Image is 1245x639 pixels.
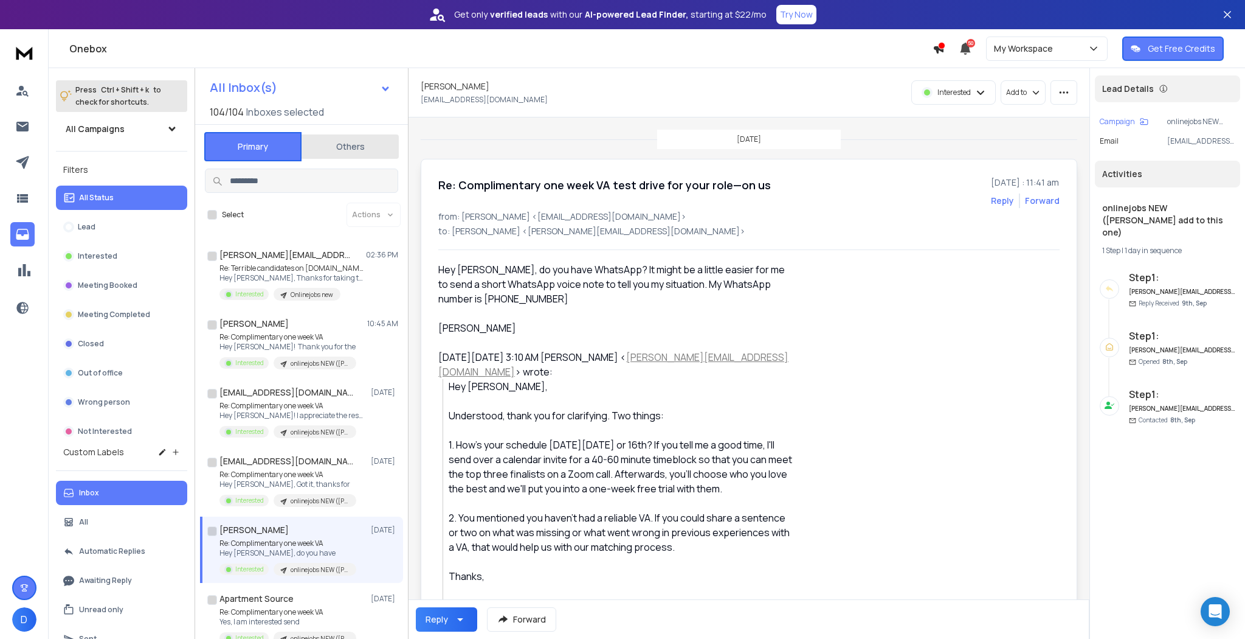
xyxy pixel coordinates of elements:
[78,251,117,261] p: Interested
[235,358,264,368] p: Interested
[1139,299,1207,308] p: Reply Received
[421,95,548,105] p: [EMAIL_ADDRESS][DOMAIN_NAME]
[75,84,161,108] p: Press to check for shortcuts.
[454,9,767,21] p: Get only with our starting at $22/mo
[302,133,399,160] button: Others
[416,607,477,632] button: Reply
[937,88,971,97] p: Interested
[371,594,398,604] p: [DATE]
[421,80,489,93] h1: [PERSON_NAME]
[219,617,356,627] p: Yes, I am interested send
[79,546,145,556] p: Automatic Replies
[1102,202,1233,239] h1: onlinejobs NEW ([PERSON_NAME] add to this one)
[449,569,793,584] div: Thanks,
[56,161,187,178] h3: Filters
[210,82,277,94] h1: All Inbox(s)
[219,524,289,536] h1: [PERSON_NAME]
[79,517,88,527] p: All
[210,105,244,119] span: 104 / 104
[991,176,1060,189] p: [DATE] : 11:41 am
[79,605,123,615] p: Unread only
[449,379,793,394] div: Hey [PERSON_NAME],
[219,548,356,558] p: Hey [PERSON_NAME], do you have
[1102,245,1120,256] span: 1 Step
[78,222,95,232] p: Lead
[994,43,1058,55] p: My Workspace
[449,408,793,423] div: Understood, thank you for clarifying. Two things:
[219,480,356,489] p: Hey [PERSON_NAME], Got it, thanks for
[585,9,688,21] strong: AI-powered Lead Finder,
[371,388,398,397] p: [DATE]
[1129,404,1235,413] h6: [PERSON_NAME][EMAIL_ADDRESS][DOMAIN_NAME]
[367,319,398,329] p: 10:45 AM
[1095,161,1240,187] div: Activities
[438,262,793,335] div: Hey [PERSON_NAME], do you have WhatsApp? It might be a little easier for me to send a short Whats...
[222,210,244,220] label: Select
[1129,287,1235,296] h6: [PERSON_NAME][EMAIL_ADDRESS][DOMAIN_NAME]
[12,41,36,64] img: logo
[219,318,289,330] h1: [PERSON_NAME]
[291,497,349,506] p: onlinejobs NEW ([PERSON_NAME] add to this one)
[490,9,548,21] strong: verified leads
[449,438,793,496] div: 1. How's your schedule [DATE][DATE] or 16th? If you tell me a good time, I'll send over a calenda...
[291,359,349,368] p: onlinejobs NEW ([PERSON_NAME] add to this one)
[235,427,264,436] p: Interested
[1122,37,1224,61] button: Get Free Credits
[1139,416,1195,425] p: Contacted
[219,264,365,273] p: Re: Terrible candidates on [DOMAIN_NAME]
[1182,299,1207,307] span: 9th, Sep
[56,302,187,327] button: Meeting Completed
[1102,246,1233,256] div: |
[438,176,771,194] h1: Re: Complimentary one week VA test drive for your role—on us
[219,386,353,399] h1: [EMAIL_ADDRESS][DOMAIN_NAME]
[371,525,398,535] p: [DATE]
[12,607,36,632] span: D
[56,332,187,356] button: Closed
[1201,597,1230,626] div: Open Intercom Messenger
[78,310,150,319] p: Meeting Completed
[69,41,933,56] h1: Onebox
[56,510,187,534] button: All
[79,576,132,585] p: Awaiting Reply
[56,419,187,444] button: Not Interested
[776,5,816,24] button: Try Now
[967,39,975,47] span: 50
[78,427,132,436] p: Not Interested
[1100,117,1135,127] p: Campaign
[56,215,187,239] button: Lead
[1129,329,1235,343] h6: Step 1 :
[438,350,793,379] div: [DATE][DATE] 3:10 AM [PERSON_NAME] < > wrote:
[235,565,264,574] p: Interested
[1129,387,1235,402] h6: Step 1 :
[235,496,264,505] p: Interested
[1006,88,1027,97] p: Add to
[438,225,1060,237] p: to: [PERSON_NAME] <[PERSON_NAME][EMAIL_ADDRESS][DOMAIN_NAME]>
[56,390,187,414] button: Wrong person
[780,9,813,21] p: Try Now
[1125,245,1182,256] span: 1 day in sequence
[449,598,793,613] div: [PERSON_NAME]
[219,455,353,467] h1: [EMAIL_ADDRESS][DOMAIN_NAME]
[79,488,99,498] p: Inbox
[1167,136,1235,146] p: [EMAIL_ADDRESS][DOMAIN_NAME]
[1170,416,1195,424] span: 8th, Sep
[1129,270,1235,285] h6: Step 1 :
[78,281,137,290] p: Meeting Booked
[1129,346,1235,355] h6: [PERSON_NAME][EMAIL_ADDRESS][DOMAIN_NAME]
[1148,43,1215,55] p: Get Free Credits
[438,211,1060,223] p: from: [PERSON_NAME] <[EMAIL_ADDRESS][DOMAIN_NAME]>
[56,598,187,622] button: Unread only
[1100,136,1119,146] p: Email
[219,332,356,342] p: Re: Complimentary one week VA
[56,273,187,298] button: Meeting Booked
[426,613,448,626] div: Reply
[219,470,356,480] p: Re: Complimentary one week VA
[737,134,761,144] p: [DATE]
[79,193,114,203] p: All Status
[63,446,124,458] h3: Custom Labels
[291,565,349,574] p: onlinejobs NEW ([PERSON_NAME] add to this one)
[219,342,356,352] p: Hey [PERSON_NAME]! Thank you for the
[219,401,365,411] p: Re: Complimentary one week VA
[78,368,123,378] p: Out of office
